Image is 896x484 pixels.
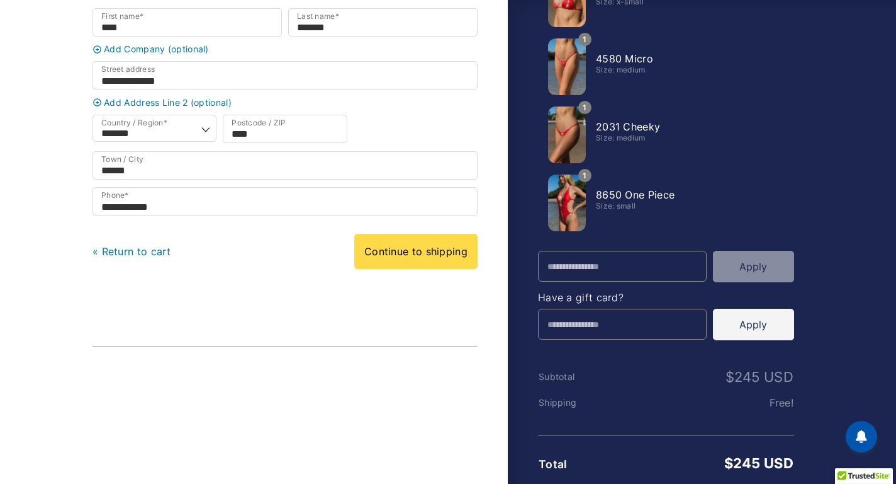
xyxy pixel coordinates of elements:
a: Add Company (optional) [89,45,481,54]
span: $ [724,455,733,471]
span: 8650 One Piece [596,188,675,201]
th: Subtotal [538,372,624,382]
div: Size: medium [596,134,713,142]
div: Size: medium [596,66,713,74]
th: Shipping [538,398,624,408]
img: Link Tangello 4580 Micro 01 [548,38,586,95]
span: 2031 Cheeky [596,120,660,133]
bdi: 245 USD [725,369,793,385]
h4: Have a gift card? [538,292,794,302]
a: Add Address Line 2 (optional) [89,98,481,107]
span: 1 [578,169,591,182]
th: Total [538,458,624,471]
span: 4580 Micro [596,52,653,65]
td: Free! [624,397,794,408]
span: 1 [578,101,591,114]
button: Apply [713,251,794,282]
span: $ [725,369,734,385]
span: 1 [578,33,591,46]
button: Apply [713,309,794,340]
a: « Return to cart [92,245,171,258]
a: Continue to shipping [354,234,478,269]
iframe: TrustedSite Certified [103,360,291,455]
div: Size: small [596,202,713,210]
bdi: 245 USD [724,455,793,471]
img: Link Tangello 2031 Cheeky 01 [548,107,586,163]
img: Link Tangello 8650 One Piece Monokini 11 [548,175,586,231]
